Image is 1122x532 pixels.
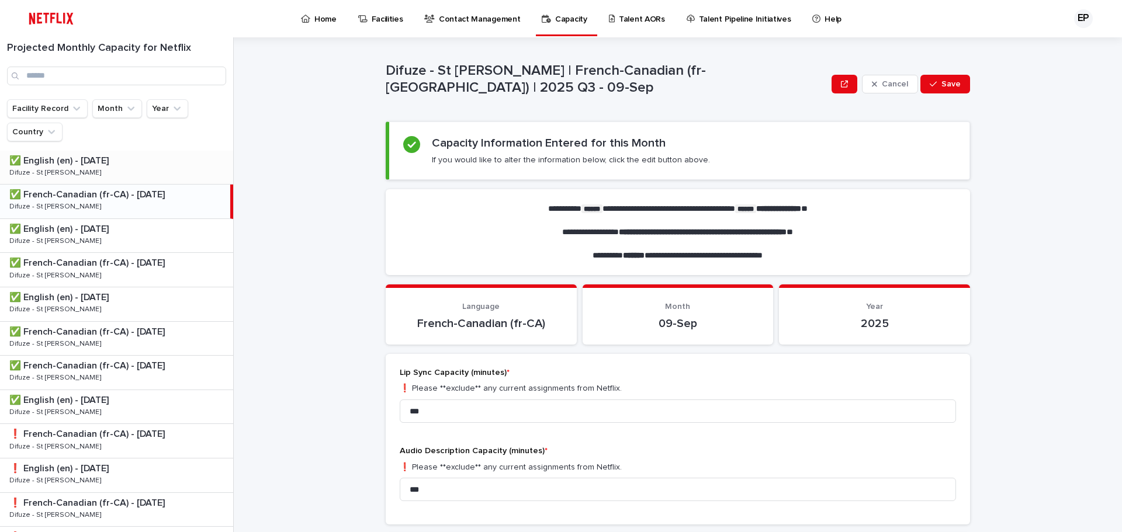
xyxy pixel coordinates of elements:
p: Difuze - St [PERSON_NAME] [9,509,103,519]
p: If you would like to alter the information below, click the edit button above. [432,155,710,165]
p: ✅ French-Canadian (fr-CA) - [DATE] [9,358,167,371]
p: 2025 [793,317,956,331]
img: ifQbXi3ZQGMSEF7WDB7W [23,7,79,30]
p: ✅ French-Canadian (fr-CA) - [DATE] [9,187,167,200]
p: ✅ English (en) - [DATE] [9,290,111,303]
p: Difuze - St [PERSON_NAME] [9,371,103,382]
button: Year [147,99,188,118]
p: Difuze - St [PERSON_NAME] [9,474,103,485]
span: Audio Description Capacity (minutes) [400,447,548,455]
button: Facility Record [7,99,88,118]
p: Difuze - St [PERSON_NAME] | French-Canadian (fr-[GEOGRAPHIC_DATA]) | 2025 Q3 - 09-Sep [386,62,827,96]
p: Difuze - St [PERSON_NAME] [9,166,103,177]
h2: Capacity Information Entered for this Month [432,136,666,150]
span: Year [866,302,883,311]
p: ✅ English (en) - [DATE] [9,153,111,166]
h1: Projected Monthly Capacity for Netflix [7,42,226,55]
p: ❗️ English (en) - [DATE] [9,461,111,474]
p: Difuze - St [PERSON_NAME] [9,269,103,280]
p: Difuze - St [PERSON_NAME] [9,440,103,451]
p: ❗️ Please **exclude** any current assignments from Netflix. [400,383,956,395]
button: Month [92,99,142,118]
p: Difuze - St [PERSON_NAME] [9,235,103,245]
input: Search [7,67,226,85]
p: ❗️ French-Canadian (fr-CA) - [DATE] [9,495,167,509]
button: Cancel [862,75,918,93]
button: Country [7,123,63,141]
button: Save [920,75,970,93]
p: Difuze - St [PERSON_NAME] [9,406,103,416]
p: ❗️ French-Canadian (fr-CA) - [DATE] [9,426,167,440]
p: ✅ French-Canadian (fr-CA) - [DATE] [9,324,167,338]
p: French-Canadian (fr-CA) [400,317,563,331]
p: Difuze - St [PERSON_NAME] [9,338,103,348]
span: Month [665,302,690,311]
p: ✅ English (en) - [DATE] [9,392,111,406]
span: Save [941,80,961,88]
p: Difuze - St [PERSON_NAME] [9,200,103,211]
p: 09-Sep [597,317,760,331]
p: ✅ English (en) - [DATE] [9,221,111,235]
span: Cancel [882,80,908,88]
span: Lip Sync Capacity (minutes) [400,368,510,377]
div: EP [1074,9,1093,28]
p: Difuze - St [PERSON_NAME] [9,303,103,314]
p: ❗️ Please **exclude** any current assignments from Netflix. [400,461,956,474]
span: Language [462,302,500,311]
p: ✅ French-Canadian (fr-CA) - [DATE] [9,255,167,269]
